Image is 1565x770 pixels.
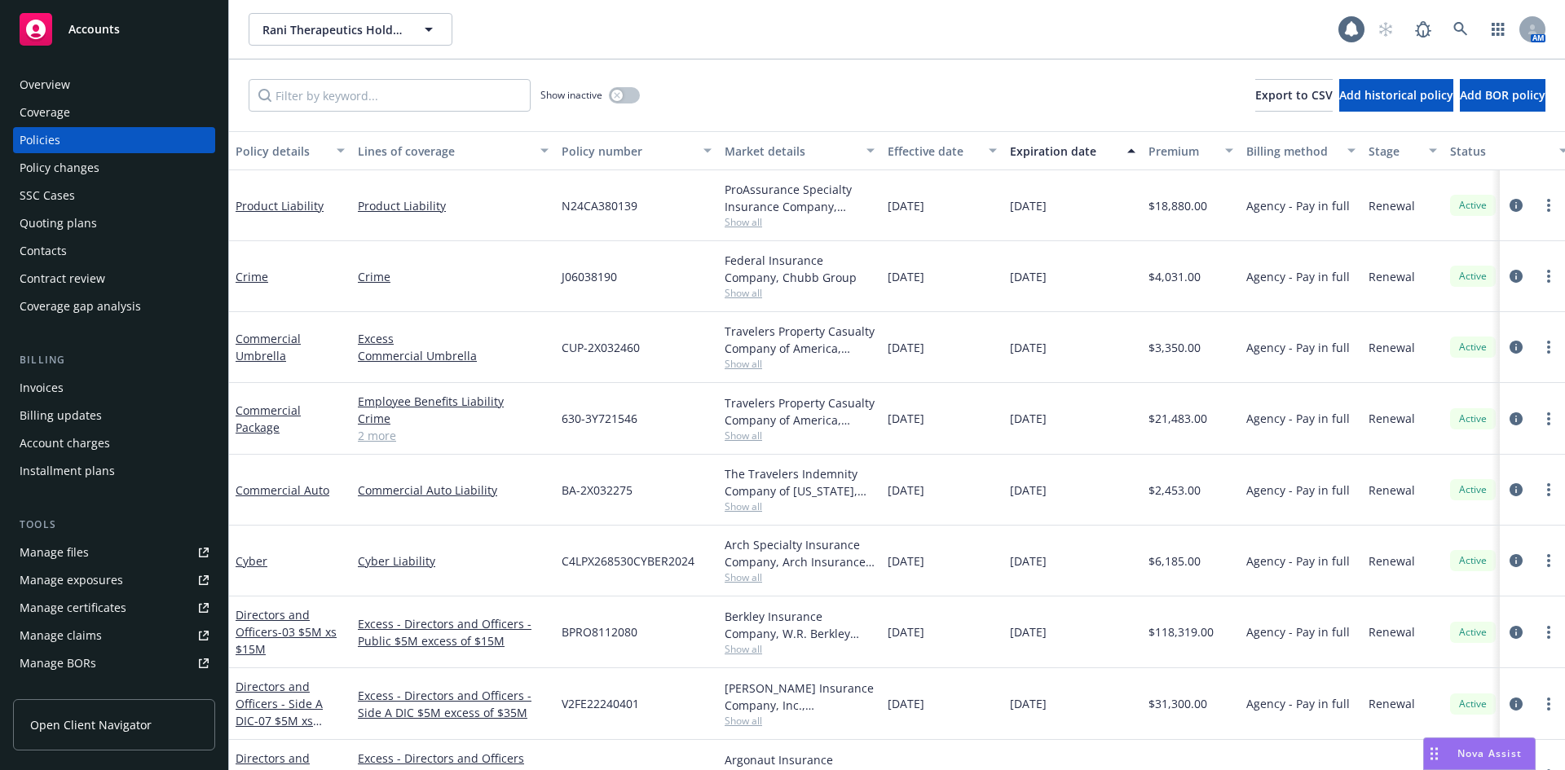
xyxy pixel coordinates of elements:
span: $6,185.00 [1148,552,1201,570]
a: Report a Bug [1407,13,1439,46]
span: Agency - Pay in full [1246,695,1350,712]
a: more [1539,266,1558,286]
span: [DATE] [1010,197,1047,214]
span: Agency - Pay in full [1246,552,1350,570]
div: The Travelers Indemnity Company of [US_STATE], Travelers Insurance [725,465,875,499]
span: [DATE] [1010,552,1047,570]
span: Active [1457,411,1489,426]
span: [DATE] [888,695,924,712]
span: Accounts [68,23,120,36]
span: Export to CSV [1255,87,1333,103]
a: Accounts [13,7,215,52]
div: Installment plans [20,458,115,484]
div: SSC Cases [20,183,75,209]
span: Add BOR policy [1460,87,1545,103]
span: Rani Therapeutics Holdings, Inc. [262,21,403,38]
a: Search [1444,13,1477,46]
span: Agency - Pay in full [1246,623,1350,640]
div: Status [1450,143,1550,160]
span: Active [1457,553,1489,568]
div: Policies [20,127,60,153]
a: Manage certificates [13,595,215,621]
a: Billing updates [13,403,215,429]
a: more [1539,551,1558,570]
a: Directors and Officers - Side A DIC [236,679,342,746]
div: Contract review [20,266,105,292]
a: circleInformation [1506,694,1526,714]
span: BA-2X032275 [562,482,633,499]
div: Effective date [888,143,979,160]
a: Coverage [13,99,215,125]
span: Agency - Pay in full [1246,410,1350,427]
span: Agency - Pay in full [1246,482,1350,499]
span: $31,300.00 [1148,695,1207,712]
div: Manage claims [20,623,102,649]
span: Show all [725,642,875,656]
span: [DATE] [1010,482,1047,499]
a: Start snowing [1369,13,1402,46]
button: Policy number [555,131,718,170]
a: Switch app [1482,13,1514,46]
a: Summary of insurance [13,678,215,704]
a: Commercial Umbrella [236,331,301,363]
a: Excess - Directors and Officers - Public $5M excess of $15M [358,615,549,649]
button: Add BOR policy [1460,79,1545,112]
a: Directors and Officers [236,607,337,657]
span: Renewal [1369,552,1415,570]
span: $2,453.00 [1148,482,1201,499]
span: J06038190 [562,268,617,285]
a: Manage exposures [13,567,215,593]
div: Lines of coverage [358,143,531,160]
button: Lines of coverage [351,131,555,170]
span: $18,880.00 [1148,197,1207,214]
span: 630-3Y721546 [562,410,637,427]
span: Show all [725,357,875,371]
span: BPRO8112080 [562,623,637,640]
span: - 03 $5M xs $15M [236,624,337,657]
span: Show all [725,714,875,728]
span: Agency - Pay in full [1246,268,1350,285]
div: Drag to move [1424,738,1444,769]
a: circleInformation [1506,337,1526,357]
div: Market details [725,143,857,160]
span: [DATE] [888,410,924,427]
div: Manage files [20,539,89,565]
button: Market details [718,131,881,170]
span: Renewal [1369,695,1415,712]
a: circleInformation [1506,196,1526,215]
span: [DATE] [1010,268,1047,285]
div: Account charges [20,430,110,456]
a: Manage claims [13,623,215,649]
span: [DATE] [888,197,924,214]
span: [DATE] [888,552,924,570]
span: $4,031.00 [1148,268,1201,285]
a: Contract review [13,266,215,292]
a: Commercial Umbrella [358,347,549,364]
span: Nova Assist [1457,746,1522,760]
a: Commercial Package [236,403,301,435]
button: Expiration date [1003,131,1142,170]
div: Policy changes [20,155,99,181]
a: circleInformation [1506,266,1526,286]
a: Installment plans [13,458,215,484]
span: CUP-2X032460 [562,339,640,356]
span: Agency - Pay in full [1246,197,1350,214]
a: Manage BORs [13,650,215,676]
span: Agency - Pay in full [1246,339,1350,356]
div: Policy details [236,143,327,160]
a: Commercial Auto Liability [358,482,549,499]
button: Premium [1142,131,1240,170]
button: Policy details [229,131,351,170]
div: Invoices [20,375,64,401]
div: Overview [20,72,70,98]
a: 2 more [358,427,549,444]
button: Nova Assist [1423,737,1536,770]
a: circleInformation [1506,480,1526,499]
a: Crime [358,268,549,285]
a: Invoices [13,375,215,401]
div: Expiration date [1010,143,1118,160]
a: Manage files [13,539,215,565]
a: Overview [13,72,215,98]
a: Coverage gap analysis [13,293,215,319]
a: Product Liability [236,198,324,213]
